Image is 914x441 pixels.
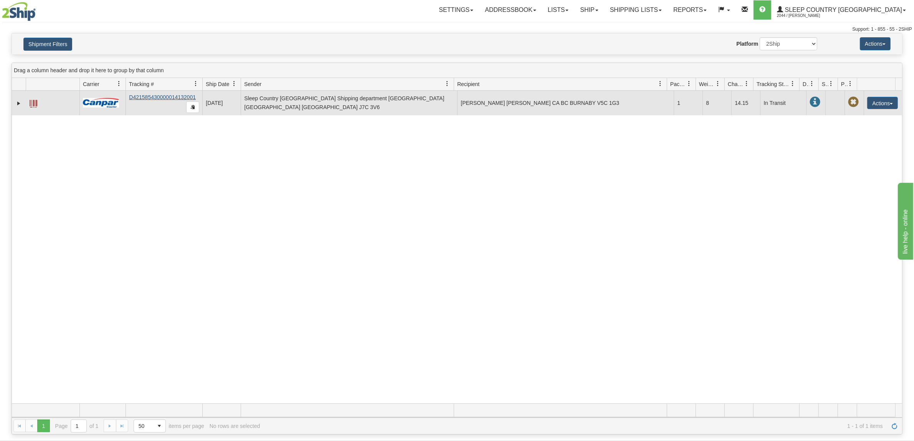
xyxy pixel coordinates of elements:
td: 14.15 [731,91,760,115]
span: Delivery Status [803,80,809,88]
a: Addressbook [479,0,542,20]
a: Lists [542,0,574,20]
span: In Transit [810,97,820,108]
div: Support: 1 - 855 - 55 - 2SHIP [2,26,912,33]
a: Label [30,96,37,109]
span: 1 - 1 of 1 items [265,423,883,429]
span: Ship Date [206,80,229,88]
td: 1 [674,91,702,115]
a: Recipient filter column settings [654,77,667,90]
a: Ship Date filter column settings [228,77,241,90]
a: Packages filter column settings [683,77,696,90]
a: Sleep Country [GEOGRAPHIC_DATA] 2044 / [PERSON_NAME] [771,0,912,20]
a: Refresh [888,419,901,432]
span: Recipient [457,80,479,88]
input: Page 1 [71,420,86,432]
span: Pickup Status [841,80,848,88]
span: Sleep Country [GEOGRAPHIC_DATA] [783,7,902,13]
button: Actions [867,97,898,109]
a: D421585430000014132001 [129,94,196,100]
td: [PERSON_NAME] [PERSON_NAME] CA BC BURNABY V5C 1G3 [457,91,674,115]
button: Actions [860,37,891,50]
a: Delivery Status filter column settings [805,77,818,90]
a: Sender filter column settings [441,77,454,90]
iframe: chat widget [896,181,913,260]
a: Settings [433,0,479,20]
span: Page of 1 [55,419,99,433]
a: Tracking Status filter column settings [786,77,799,90]
a: Expand [15,99,23,107]
span: Page sizes drop down [134,419,166,433]
span: Shipment Issues [822,80,828,88]
span: Charge [728,80,744,88]
label: Platform [737,40,759,48]
td: [DATE] [202,91,241,115]
a: Shipment Issues filter column settings [825,77,838,90]
a: Carrier filter column settings [112,77,126,90]
img: 14 - Canpar [83,98,119,108]
button: Copy to clipboard [186,101,199,113]
a: Ship [574,0,604,20]
td: Sleep Country [GEOGRAPHIC_DATA] Shipping department [GEOGRAPHIC_DATA] [GEOGRAPHIC_DATA] [GEOGRAPH... [241,91,457,115]
span: Packages [670,80,686,88]
a: Weight filter column settings [711,77,724,90]
a: Pickup Status filter column settings [844,77,857,90]
div: grid grouping header [12,63,902,78]
div: No rows are selected [210,423,260,429]
span: Sender [244,80,261,88]
a: Tracking # filter column settings [189,77,202,90]
span: Tracking # [129,80,154,88]
img: logo2044.jpg [2,2,36,21]
span: items per page [134,419,204,433]
a: Shipping lists [604,0,668,20]
span: 2044 / [PERSON_NAME] [777,12,835,20]
span: Pickup Not Assigned [848,97,859,108]
div: live help - online [6,5,71,14]
span: Tracking Status [757,80,790,88]
span: Weight [699,80,715,88]
button: Shipment Filters [23,38,72,51]
td: In Transit [760,91,806,115]
a: Reports [668,0,712,20]
span: 50 [139,422,149,430]
a: Charge filter column settings [740,77,753,90]
span: Page 1 [37,419,50,432]
td: 8 [702,91,731,115]
span: select [153,420,165,432]
span: Carrier [83,80,99,88]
